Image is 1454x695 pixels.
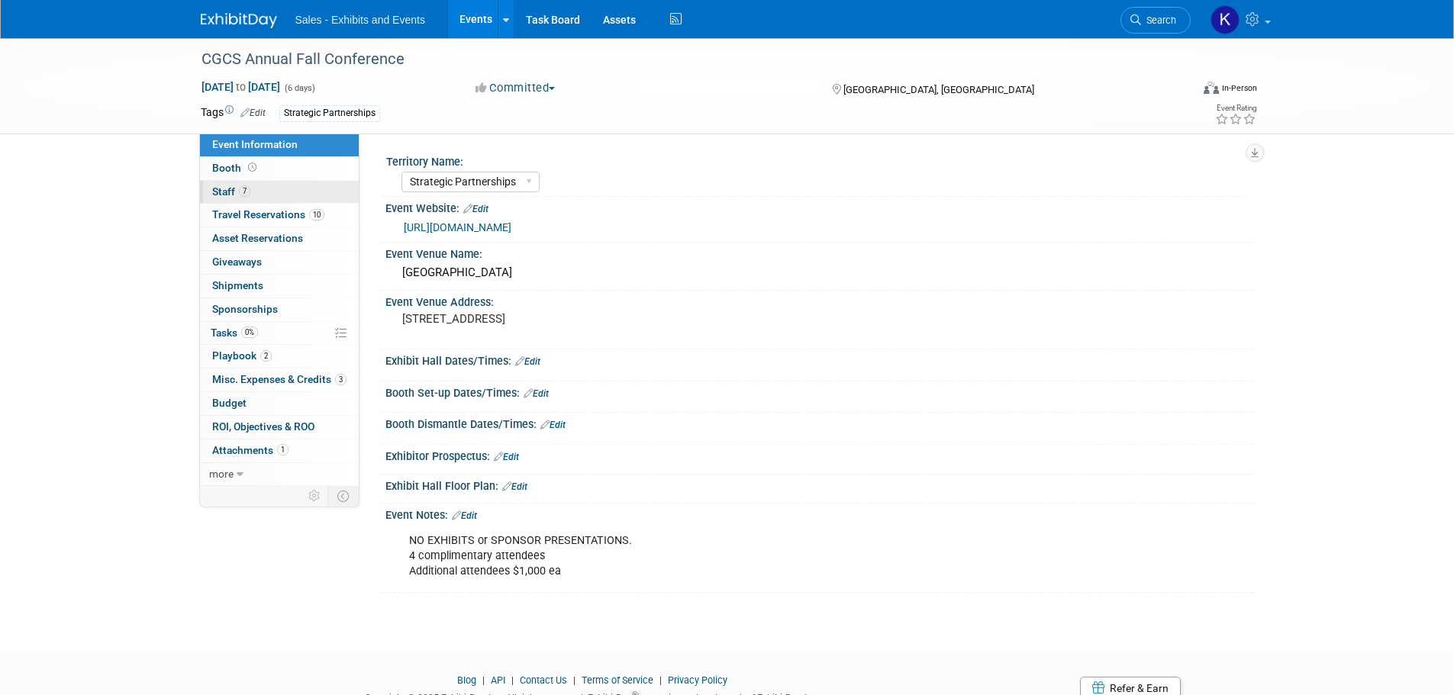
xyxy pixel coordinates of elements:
span: [DATE] [DATE] [201,80,281,94]
a: Travel Reservations10 [200,204,359,227]
a: more [200,463,359,486]
span: Asset Reservations [212,232,303,244]
span: Tasks [211,327,258,339]
a: Tasks0% [200,322,359,345]
span: [GEOGRAPHIC_DATA], [GEOGRAPHIC_DATA] [843,84,1034,95]
div: Event Venue Name: [385,243,1254,262]
a: Booth [200,157,359,180]
a: Contact Us [520,674,567,686]
div: Event Website: [385,197,1254,217]
a: Asset Reservations [200,227,359,250]
span: Staff [212,185,250,198]
div: NO EXHIBITS or SPONSOR PRESENTATIONS. 4 complimentary attendees Additional attendees $1,000 ea [398,526,1086,587]
span: Sponsorships [212,303,278,315]
span: 2 [260,350,272,362]
a: ROI, Objectives & ROO [200,416,359,439]
a: Search [1120,7,1191,34]
a: Edit [463,204,488,214]
span: 7 [239,185,250,197]
pre: [STREET_ADDRESS] [402,312,730,326]
span: Booth not reserved yet [245,162,260,173]
a: Blog [457,674,476,686]
span: more [209,468,234,480]
a: Edit [494,452,519,462]
div: CGCS Annual Fall Conference [196,46,1168,73]
td: Tags [201,105,266,122]
span: Booth [212,162,260,174]
span: 1 [277,444,289,455]
span: Misc. Expenses & Credits [212,373,347,385]
a: Staff7 [200,181,359,204]
span: Travel Reservations [212,208,324,220]
span: | [569,674,579,686]
span: 3 [335,374,347,385]
a: Privacy Policy [668,674,727,686]
span: Attachments [212,444,289,456]
a: Budget [200,392,359,415]
div: [GEOGRAPHIC_DATA] [397,261,1243,285]
span: | [656,674,666,686]
span: Event Information [212,138,298,150]
img: ExhibitDay [201,13,277,28]
a: Sponsorships [200,298,359,321]
div: Exhibitor Prospectus: [385,445,1254,465]
span: | [508,674,517,686]
span: Sales - Exhibits and Events [295,14,425,26]
a: [URL][DOMAIN_NAME] [404,221,511,233]
div: In-Person [1221,82,1257,94]
a: Attachments1 [200,439,359,462]
a: Edit [452,510,477,521]
a: Edit [524,388,549,399]
div: Event Venue Address: [385,291,1254,310]
span: Search [1141,14,1176,26]
a: Terms of Service [582,674,653,686]
div: Event Rating [1215,105,1256,112]
span: ROI, Objectives & ROO [212,420,314,433]
div: Exhibit Hall Dates/Times: [385,349,1254,369]
span: Playbook [212,349,272,362]
span: Shipments [212,279,263,291]
img: Format-Inperson.png [1204,82,1219,94]
div: Event Notes: [385,504,1254,523]
button: Committed [470,80,561,96]
a: Shipments [200,275,359,298]
a: Edit [502,481,527,492]
div: Territory Name: [386,150,1247,169]
a: Giveaways [200,251,359,274]
a: Playbook2 [200,345,359,368]
span: Giveaways [212,256,262,268]
span: 0% [241,327,258,338]
td: Personalize Event Tab Strip [301,486,328,506]
div: Booth Set-up Dates/Times: [385,381,1254,401]
span: to [234,81,248,93]
div: Strategic Partnerships [279,105,380,121]
img: Kara Haven [1211,5,1240,34]
div: Event Format [1101,79,1258,102]
a: Edit [515,356,540,367]
span: (6 days) [283,83,315,93]
span: 10 [309,209,324,220]
td: Toggle Event Tabs [327,486,359,506]
a: API [491,674,505,686]
a: Edit [240,108,266,118]
span: | [479,674,488,686]
a: Event Information [200,134,359,156]
div: Booth Dismantle Dates/Times: [385,413,1254,433]
div: Exhibit Hall Floor Plan: [385,475,1254,494]
a: Edit [540,420,566,430]
a: Misc. Expenses & Credits3 [200,368,359,391]
span: Budget [212,397,247,409]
